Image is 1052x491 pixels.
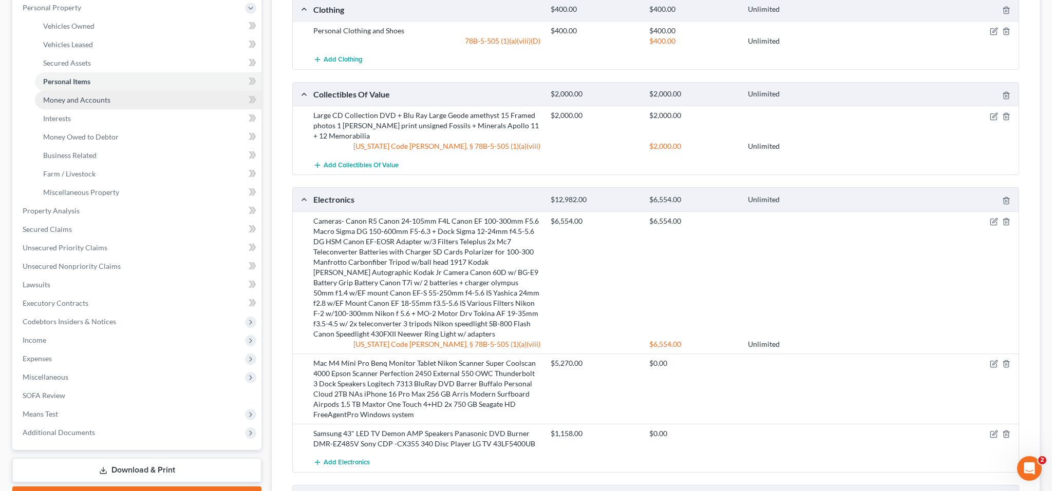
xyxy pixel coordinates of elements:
span: Secured Assets [43,58,91,67]
button: Add Collectibles Of Value [313,155,399,174]
a: Money and Accounts [35,91,261,109]
span: Money and Accounts [43,95,110,104]
span: Secured Claims [23,225,72,233]
a: Interests [35,109,261,128]
span: Money Owed to Debtor [43,132,119,141]
div: Personal Clothing and Shoes [308,26,546,36]
div: $0.00 [644,358,743,368]
span: Miscellaneous [23,372,68,381]
span: Business Related [43,151,97,160]
a: Miscellaneous Property [35,183,261,202]
div: $400.00 [546,26,644,36]
div: $400.00 [546,5,644,14]
div: Samsung 43" LED TV Demon AMP Speakers Panasonic DVD Burner DMR-EZ485V Sony CDP -CX355 340 Disc Pl... [308,428,546,449]
span: Miscellaneous Property [43,188,119,197]
div: Unlimited [743,339,841,349]
span: Personal Property [23,3,81,12]
span: Add Collectibles Of Value [324,161,399,169]
span: Unsecured Priority Claims [23,243,107,252]
div: $400.00 [644,36,743,46]
div: Cameras- Canon R5 Canon 24-105mm F4L Canon EF 100-300mm F5.6 Macro Sigma DG 150-600mm F5-6.3 + Do... [308,216,546,339]
div: Unlimited [743,5,841,14]
div: Clothing [308,4,546,15]
div: Collectibles Of Value [308,89,546,100]
a: Lawsuits [14,276,261,294]
div: $5,270.00 [546,358,644,368]
div: $6,554.00 [644,195,743,205]
a: Business Related [35,146,261,165]
div: $6,554.00 [644,216,743,226]
a: Money Owed to Debtor [35,128,261,146]
span: Vehicles Owned [43,22,95,30]
div: $12,982.00 [546,195,644,205]
a: Secured Assets [35,54,261,72]
div: $2,000.00 [644,141,743,151]
div: $6,554.00 [546,216,644,226]
span: Executory Contracts [23,299,88,307]
div: $400.00 [644,26,743,36]
span: Codebtors Insiders & Notices [23,317,116,326]
div: 78B-5-505 (1)(a)(viii)(D) [308,36,546,46]
a: Secured Claims [14,220,261,239]
div: Unlimited [743,141,841,151]
a: Vehicles Owned [35,17,261,35]
a: Vehicles Leased [35,35,261,54]
div: $6,554.00 [644,339,743,349]
span: Add Electronics [324,458,370,466]
span: Interests [43,114,71,123]
div: $400.00 [644,5,743,14]
div: Unlimited [743,195,841,205]
a: Unsecured Priority Claims [14,239,261,257]
div: Unlimited [743,36,841,46]
span: Expenses [23,354,52,363]
a: Property Analysis [14,202,261,220]
button: Add Electronics [313,453,370,472]
a: SOFA Review [14,386,261,405]
div: $2,000.00 [644,89,743,99]
div: Mac M4 Mini Pro Benq Monitor Tablet Nikon Scanner Super Coolscan 4000 Epson Scanner Perfection 24... [308,358,546,420]
a: Personal Items [35,72,261,91]
span: Lawsuits [23,280,50,289]
span: Vehicles Leased [43,40,93,49]
span: Income [23,336,46,344]
span: Farm / Livestock [43,169,96,178]
a: Farm / Livestock [35,165,261,183]
div: $0.00 [644,428,743,439]
span: Additional Documents [23,428,95,437]
div: [US_STATE] Code [PERSON_NAME]. § 78B-5-505 (1)(a)(viii) [308,141,546,151]
span: 2 [1038,456,1046,464]
span: Means Test [23,409,58,418]
span: Property Analysis [23,206,80,215]
div: Electronics [308,194,546,205]
span: Unsecured Nonpriority Claims [23,262,121,270]
div: $2,000.00 [546,110,644,121]
button: Add Clothing [313,50,363,69]
div: $2,000.00 [644,110,743,121]
div: $2,000.00 [546,89,644,99]
span: Add Clothing [324,56,363,64]
a: Download & Print [12,458,261,482]
div: Large CD Collection DVD + Blu Ray Large Geode amethyst 15 Framed photos 1 [PERSON_NAME] print uns... [308,110,546,141]
div: $1,158.00 [546,428,644,439]
iframe: Intercom live chat [1017,456,1042,481]
span: SOFA Review [23,391,65,400]
div: [US_STATE] Code [PERSON_NAME]. § 78B-5-505 (1)(a)(viii) [308,339,546,349]
div: Unlimited [743,89,841,99]
a: Executory Contracts [14,294,261,312]
span: Personal Items [43,77,90,86]
a: Unsecured Nonpriority Claims [14,257,261,276]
